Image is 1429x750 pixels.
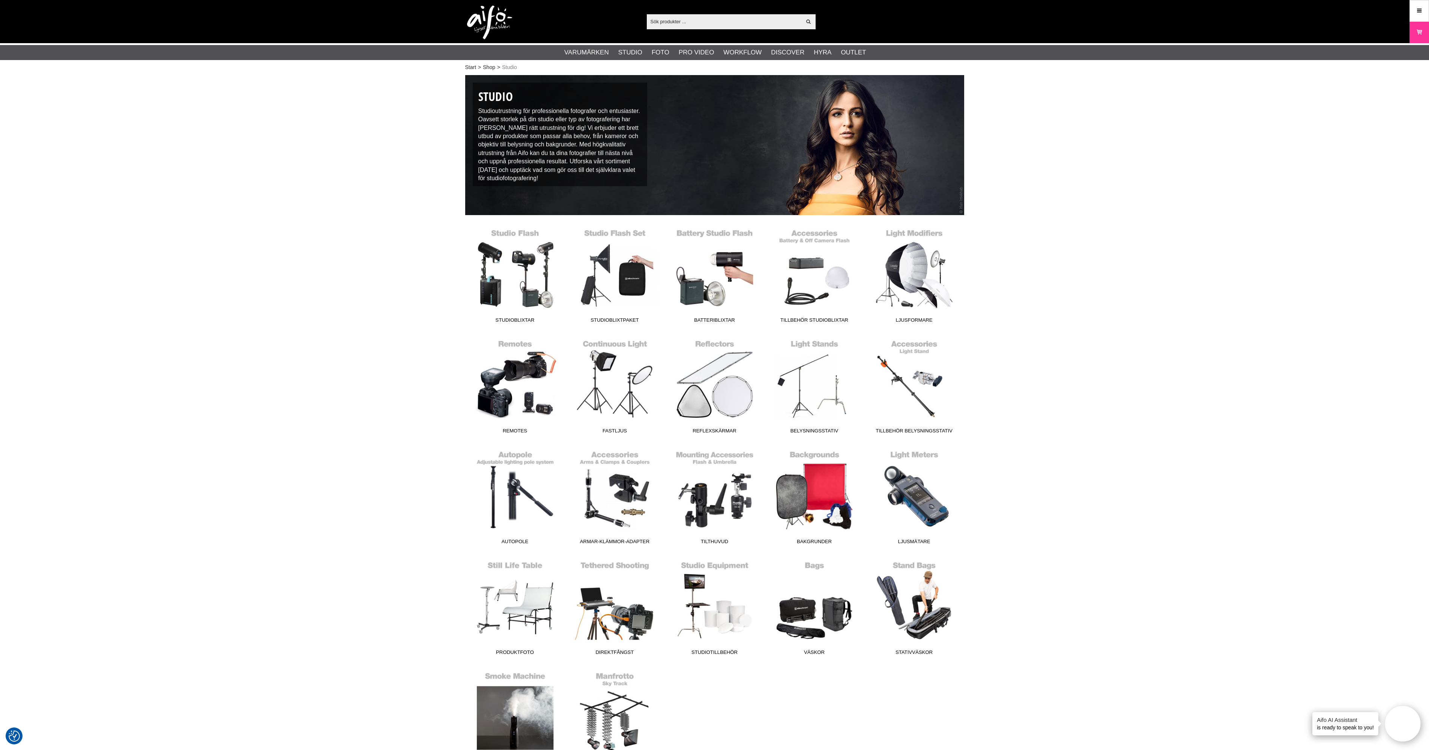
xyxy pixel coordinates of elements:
a: Produktfoto [465,557,565,659]
a: Studioblixtar [465,225,565,327]
a: Ljusmätare [864,447,964,548]
span: Reflexskärmar [665,427,765,437]
span: Fastljus [565,427,665,437]
a: Studio [618,48,642,57]
a: Reflexskärmar [665,336,765,437]
input: Sök produkter ... [647,16,802,27]
button: Samtyckesinställningar [9,729,20,743]
a: Tilthuvud [665,447,765,548]
a: Armar-Klämmor-Adapter [565,447,665,548]
span: > [478,63,481,71]
h4: Aifo AI Assistant [1317,716,1374,724]
a: Fastljus [565,336,665,437]
div: is ready to speak to you! [1312,712,1378,735]
span: Tilthuvud [665,538,765,548]
a: Discover [771,48,804,57]
span: Tillbehör Belysningsstativ [864,427,964,437]
a: Direktfångst [565,557,665,659]
a: Belysningsstativ [765,336,864,437]
span: Ljusformare [864,316,964,327]
span: Studiotillbehör [665,649,765,659]
span: Remotes [465,427,565,437]
a: Tillbehör Belysningsstativ [864,336,964,437]
a: Studioblixtpaket [565,225,665,327]
span: Studio [502,63,517,71]
a: Tillbehör Studioblixtar [765,225,864,327]
h1: Studio [478,88,642,105]
span: Bakgrunder [765,538,864,548]
a: Bakgrunder [765,447,864,548]
a: Remotes [465,336,565,437]
span: Direktfångst [565,649,665,659]
a: Stativväskor [864,557,964,659]
a: Shop [483,63,495,71]
span: Armar-Klämmor-Adapter [565,538,665,548]
a: Varumärken [564,48,609,57]
a: Start [465,63,476,71]
a: Outlet [841,48,866,57]
span: Ljusmätare [864,538,964,548]
a: Autopole [465,447,565,548]
span: Belysningsstativ [765,427,864,437]
img: Revisit consent button [9,730,20,742]
span: Stativväskor [864,649,964,659]
span: Autopole [465,538,565,548]
a: Foto [652,48,669,57]
span: Studioblixtar [465,316,565,327]
div: Studioutrustning för professionella fotografer och entusiaster. Oavsett storlek på din studio ell... [473,83,648,186]
a: Ljusformare [864,225,964,327]
span: Studioblixtpaket [565,316,665,327]
a: Väskor [765,557,864,659]
span: Produktfoto [465,649,565,659]
a: Hyra [814,48,831,57]
a: Studiotillbehör [665,557,765,659]
a: Batteriblixtar [665,225,765,327]
img: Studioutrustning / Fotograf Irfan Intekhab [465,75,964,215]
a: Pro Video [679,48,714,57]
span: Batteriblixtar [665,316,765,327]
img: logo.png [467,6,512,39]
span: Tillbehör Studioblixtar [765,316,864,327]
a: Workflow [723,48,762,57]
span: Väskor [765,649,864,659]
span: > [497,63,500,71]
